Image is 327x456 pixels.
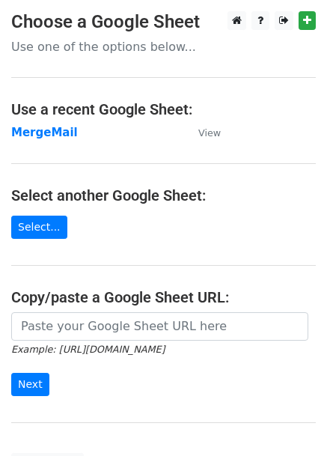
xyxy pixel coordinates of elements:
[11,39,316,55] p: Use one of the options below...
[11,216,67,239] a: Select...
[11,126,78,139] a: MergeMail
[11,100,316,118] h4: Use a recent Google Sheet:
[183,126,221,139] a: View
[11,344,165,355] small: Example: [URL][DOMAIN_NAME]
[11,11,316,33] h3: Choose a Google Sheet
[198,127,221,139] small: View
[11,186,316,204] h4: Select another Google Sheet:
[11,288,316,306] h4: Copy/paste a Google Sheet URL:
[11,373,49,396] input: Next
[11,312,308,341] input: Paste your Google Sheet URL here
